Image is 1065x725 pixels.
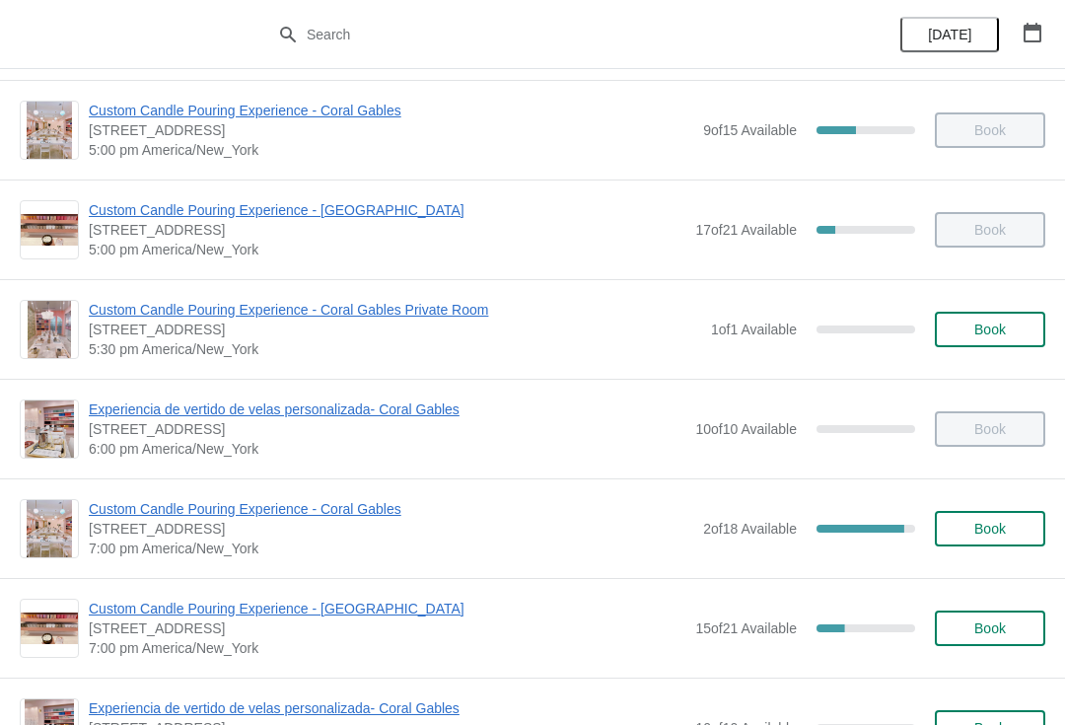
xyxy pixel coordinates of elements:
[21,214,78,247] img: Custom Candle Pouring Experience - Fort Lauderdale | 914 East Las Olas Boulevard, Fort Lauderdale...
[900,17,999,52] button: [DATE]
[89,101,693,120] span: Custom Candle Pouring Experience - Coral Gables
[89,499,693,519] span: Custom Candle Pouring Experience - Coral Gables
[89,120,693,140] span: [STREET_ADDRESS]
[89,599,685,618] span: Custom Candle Pouring Experience - [GEOGRAPHIC_DATA]
[89,439,685,459] span: 6:00 pm America/New_York
[89,638,685,658] span: 7:00 pm America/New_York
[27,500,73,557] img: Custom Candle Pouring Experience - Coral Gables | 154 Giralda Avenue, Coral Gables, FL, USA | 7:0...
[89,220,685,240] span: [STREET_ADDRESS]
[703,122,797,138] span: 9 of 15 Available
[89,300,701,320] span: Custom Candle Pouring Experience - Coral Gables Private Room
[89,200,685,220] span: Custom Candle Pouring Experience - [GEOGRAPHIC_DATA]
[928,27,971,42] span: [DATE]
[89,419,685,439] span: [STREET_ADDRESS]
[89,240,685,259] span: 5:00 pm America/New_York
[28,301,71,358] img: Custom Candle Pouring Experience - Coral Gables Private Room | 154 Giralda Avenue, Coral Gables, ...
[89,140,693,160] span: 5:00 pm America/New_York
[974,521,1006,537] span: Book
[695,421,797,437] span: 10 of 10 Available
[306,17,799,52] input: Search
[711,322,797,337] span: 1 of 1 Available
[27,102,73,159] img: Custom Candle Pouring Experience - Coral Gables | 154 Giralda Avenue, Coral Gables, FL, USA | 5:0...
[89,698,685,718] span: Experiencia de vertido de velas personalizada- Coral Gables
[695,222,797,238] span: 17 of 21 Available
[89,320,701,339] span: [STREET_ADDRESS]
[935,611,1045,646] button: Book
[935,511,1045,546] button: Book
[935,312,1045,347] button: Book
[21,613,78,645] img: Custom Candle Pouring Experience - Fort Lauderdale | 914 East Las Olas Boulevard, Fort Lauderdale...
[974,620,1006,636] span: Book
[25,400,74,458] img: Experiencia de vertido de velas personalizada- Coral Gables | 154 Giralda Avenue, Coral Gables, F...
[974,322,1006,337] span: Book
[89,399,685,419] span: Experiencia de vertido de velas personalizada- Coral Gables
[703,521,797,537] span: 2 of 18 Available
[695,620,797,636] span: 15 of 21 Available
[89,618,685,638] span: [STREET_ADDRESS]
[89,519,693,539] span: [STREET_ADDRESS]
[89,339,701,359] span: 5:30 pm America/New_York
[89,539,693,558] span: 7:00 pm America/New_York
